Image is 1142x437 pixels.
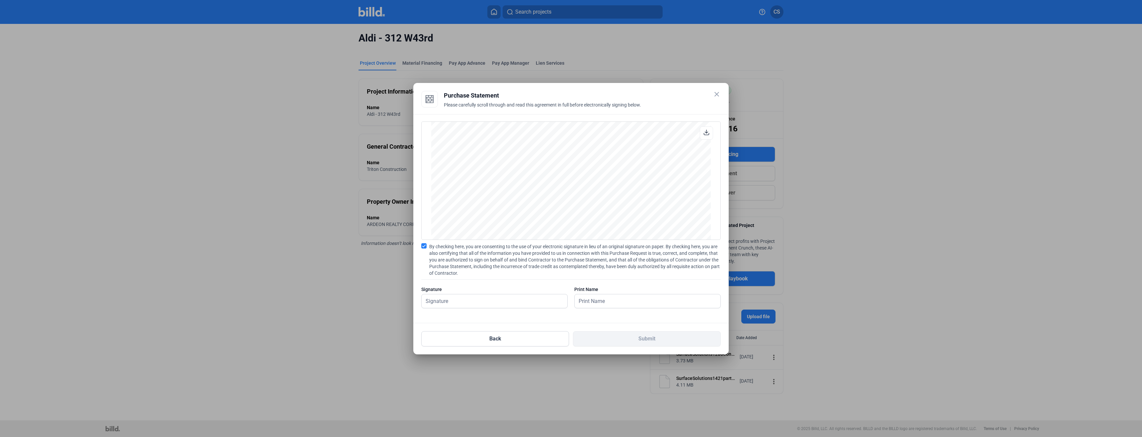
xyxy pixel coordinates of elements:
[575,294,713,308] input: Print Name
[444,102,721,116] div: Please carefully scroll through and read this agreement in full before electronically signing below.
[713,90,721,98] mat-icon: close
[573,331,721,346] button: Submit
[574,286,721,293] div: Print Name
[429,243,721,276] span: By checking here, you are consenting to the use of your electronic signature in lieu of an origin...
[422,294,560,308] input: Signature
[421,286,568,293] div: Signature
[444,91,721,100] div: Purchase Statement
[421,331,569,346] button: Back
